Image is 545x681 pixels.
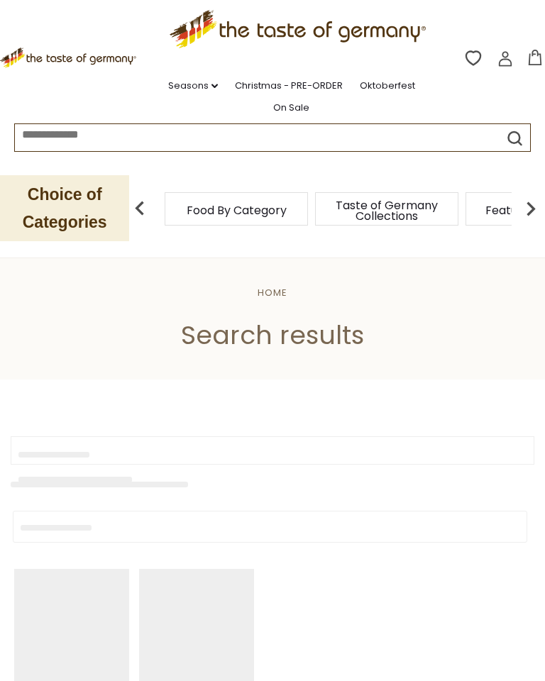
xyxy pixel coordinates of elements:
a: Christmas - PRE-ORDER [235,78,343,94]
a: Food By Category [187,205,287,216]
h1: Search results [44,319,501,351]
a: Home [258,286,287,299]
a: On Sale [273,100,309,116]
img: previous arrow [126,194,154,223]
a: Oktoberfest [360,78,415,94]
a: Seasons [168,78,218,94]
a: Taste of Germany Collections [330,200,444,221]
img: next arrow [517,194,545,223]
